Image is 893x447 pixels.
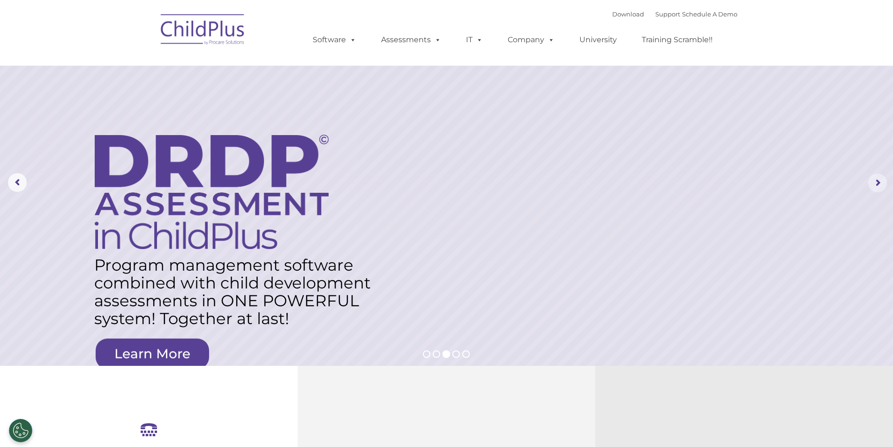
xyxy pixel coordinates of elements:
[457,30,492,49] a: IT
[570,30,626,49] a: University
[372,30,450,49] a: Assessments
[632,30,722,49] a: Training Scramble!!
[612,10,737,18] font: |
[94,256,380,327] rs-layer: Program management software combined with child development assessments in ONE POWERFUL system! T...
[9,419,32,442] button: Cookies Settings
[96,339,209,369] a: Learn More
[655,10,680,18] a: Support
[498,30,564,49] a: Company
[95,135,329,249] img: DRDP Assessment in ChildPlus
[682,10,737,18] a: Schedule A Demo
[303,30,366,49] a: Software
[156,8,250,54] img: ChildPlus by Procare Solutions
[612,10,644,18] a: Download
